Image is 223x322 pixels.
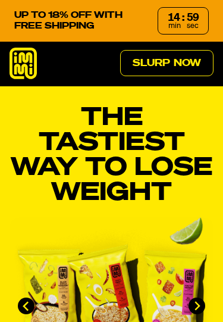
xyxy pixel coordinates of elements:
[168,12,180,23] div: 14
[14,10,148,32] p: UP TO 18% OFF WITH FREE SHIPPING
[10,105,213,205] h1: THE TASTIEST WAY TO LOSE WEIGHT
[120,50,213,76] a: Slurp Now
[168,22,181,30] span: min
[187,22,199,30] span: sec
[182,12,184,23] div: :
[189,298,205,314] button: Next slide
[187,12,199,23] div: 59
[18,298,34,314] button: Go to last slide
